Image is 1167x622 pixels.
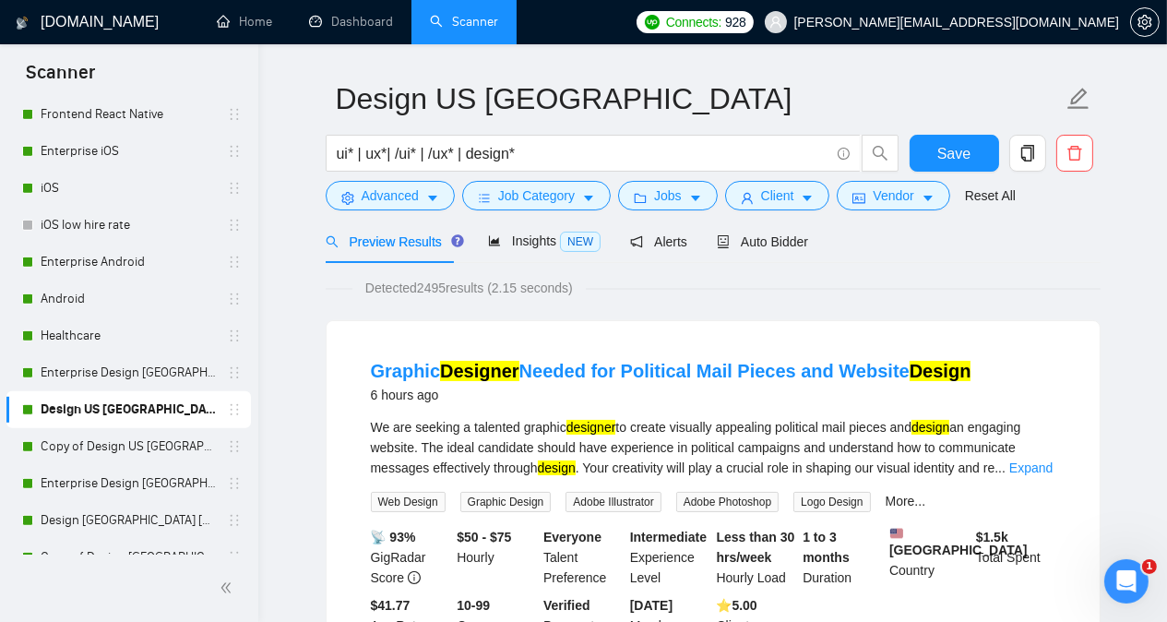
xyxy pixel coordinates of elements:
span: 1 [1142,559,1157,574]
b: ⭐️ 5.00 [717,598,757,613]
mark: Design [910,361,971,381]
button: copy [1009,135,1046,172]
a: Copy of Design US [GEOGRAPHIC_DATA] [41,428,216,465]
a: Design US [GEOGRAPHIC_DATA] [41,391,216,428]
button: delete [1056,135,1093,172]
span: Save [937,142,971,165]
span: info-circle [838,148,850,160]
span: caret-down [426,191,439,205]
b: Intermediate [630,530,707,544]
div: GigRadar Score [367,527,454,588]
a: iOS low hire rate [41,207,216,244]
span: holder [227,365,242,380]
div: Duration [799,527,886,588]
button: settingAdvancedcaret-down [326,181,455,210]
b: Everyone [543,530,601,544]
span: caret-down [689,191,702,205]
button: userClientcaret-down [725,181,830,210]
img: 🇺🇸 [890,527,903,540]
div: Tooltip anchor [449,233,466,249]
div: Hourly Load [713,527,800,588]
span: holder [227,329,242,343]
span: Graphic Design [460,492,552,512]
a: More... [886,494,926,508]
span: search [326,235,339,248]
span: caret-down [801,191,814,205]
a: Android [41,281,216,317]
iframe: Intercom live chat [1104,559,1149,604]
div: Talent Preference [540,527,626,588]
div: Total Spent [972,527,1059,588]
mark: design [911,420,949,435]
a: GraphicDesignerNeeded for Political Mail Pieces and WebsiteDesign [371,361,971,381]
input: Search Freelance Jobs... [337,142,829,165]
mark: Designer [440,361,519,381]
span: Scanner [11,59,110,98]
span: search [863,145,898,161]
button: Save [910,135,999,172]
span: Detected 2495 results (2.15 seconds) [352,278,586,298]
span: idcard [852,191,865,205]
div: Experience Level [626,527,713,588]
b: [DATE] [630,598,673,613]
img: logo [16,8,29,38]
span: holder [227,144,242,159]
span: caret-down [582,191,595,205]
span: ... [994,461,1006,475]
mark: design [538,461,576,475]
span: Web Design [371,492,446,512]
span: Client [761,185,794,206]
span: Advanced [362,185,419,206]
a: Enterprise Design [GEOGRAPHIC_DATA] [GEOGRAPHIC_DATA] [41,354,216,391]
button: idcardVendorcaret-down [837,181,949,210]
span: holder [227,255,242,269]
span: Insights [488,233,601,248]
b: 1 to 3 months [803,530,850,565]
div: Hourly [453,527,540,588]
a: Copy of Design [GEOGRAPHIC_DATA] [GEOGRAPHIC_DATA] other countries [41,539,216,576]
span: holder [227,476,242,491]
span: NEW [560,232,601,252]
span: copy [1010,145,1045,161]
a: Enterprise Android [41,244,216,281]
b: $ 1.5k [976,530,1008,544]
div: We are seeking a talented graphic to create visually appealing political mail pieces and an engag... [371,417,1055,478]
input: Scanner name... [336,76,1063,122]
span: notification [630,235,643,248]
a: homeHome [217,14,272,30]
a: Frontend React Native [41,96,216,133]
a: Design [GEOGRAPHIC_DATA] [GEOGRAPHIC_DATA] other countries [41,502,216,539]
span: Auto Bidder [717,234,808,249]
mark: designer [566,420,616,435]
span: Job Category [498,185,575,206]
span: holder [227,402,242,417]
span: holder [227,439,242,454]
b: [GEOGRAPHIC_DATA] [889,527,1028,557]
a: Healthcare [41,317,216,354]
span: setting [1131,15,1159,30]
span: holder [227,292,242,306]
b: $50 - $75 [457,530,511,544]
span: area-chart [488,234,501,247]
span: holder [227,218,242,233]
span: robot [717,235,730,248]
span: user [741,191,754,205]
a: dashboardDashboard [309,14,393,30]
b: 10-99 [457,598,490,613]
img: upwork-logo.png [645,15,660,30]
span: Preview Results [326,234,458,249]
span: Vendor [873,185,913,206]
span: bars [478,191,491,205]
span: double-left [220,579,238,597]
a: Expand [1009,461,1053,475]
button: setting [1130,7,1160,37]
span: caret-down [922,191,935,205]
span: holder [227,181,242,196]
a: setting [1130,15,1160,30]
b: $41.77 [371,598,411,613]
span: Jobs [654,185,682,206]
b: 📡 93% [371,530,416,544]
a: Enterprise Design [GEOGRAPHIC_DATA] [GEOGRAPHIC_DATA] other countries [41,465,216,502]
span: folder [634,191,647,205]
span: holder [227,107,242,122]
